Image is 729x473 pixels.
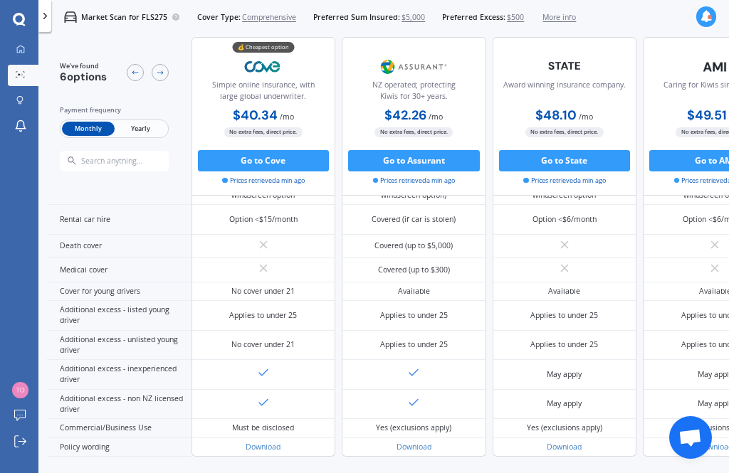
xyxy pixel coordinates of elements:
[60,70,107,84] span: 6 options
[47,282,192,302] div: Cover for young drivers
[231,286,295,297] div: No cover under 21
[47,419,192,438] div: Commercial/Business Use
[442,12,505,23] span: Preferred Excess:
[523,176,606,186] span: Prices retrieved a min ago
[669,416,712,459] div: Open chat
[398,286,430,297] div: Available
[228,53,298,80] img: Cove.webp
[231,339,295,350] div: No cover under 21
[198,150,330,171] button: Go to Cove
[47,390,192,420] div: Additional excess - non NZ licensed driver
[280,112,294,122] span: / mo
[535,107,577,124] b: $48.10
[533,214,597,225] div: Option <$6/month
[224,127,303,137] span: No extra fees, direct price.
[115,122,167,136] span: Yearly
[60,105,169,115] div: Payment frequency
[687,107,727,124] b: $49.51
[197,12,241,23] span: Cover Type:
[232,42,294,53] div: 💰 Cheapest option
[47,438,192,457] div: Policy wording
[246,442,280,452] a: Download
[80,156,189,166] input: Search anything...
[547,442,582,452] a: Download
[527,422,602,433] div: Yes (exclusions apply)
[376,422,451,433] div: Yes (exclusions apply)
[380,310,448,321] div: Applies to under 25
[499,150,631,171] button: Go to State
[397,442,431,452] a: Download
[232,422,294,433] div: Must be disclosed
[12,382,28,398] img: cbe549fb9cbd7f62283088219cfa5be7
[542,12,576,23] span: More info
[547,369,582,380] div: May apply
[507,12,524,23] span: $500
[222,176,305,186] span: Prices retrieved a min ago
[579,112,593,122] span: / mo
[47,331,192,361] div: Additional excess - unlisted young driver
[378,265,450,275] div: Covered (up to $300)
[530,339,598,350] div: Applies to under 25
[503,80,626,107] div: Award winning insurance company.
[313,12,400,23] span: Preferred Sum Insured:
[525,127,604,137] span: No extra fees, direct price.
[47,258,192,282] div: Medical cover
[402,12,425,23] span: $5,000
[62,122,114,136] span: Monthly
[374,127,453,137] span: No extra fees, direct price.
[47,301,192,331] div: Additional excess - listed young driver
[547,398,582,409] div: May apply
[229,310,297,321] div: Applies to under 25
[379,53,449,80] img: Assurant.png
[81,12,167,23] p: Market Scan for FLS275
[60,61,107,71] span: We've found
[233,107,278,124] b: $40.34
[429,112,443,122] span: / mo
[201,80,327,107] div: Simple online insurance, with large global underwriter.
[47,360,192,390] div: Additional excess - inexperienced driver
[530,310,598,321] div: Applies to under 25
[529,53,599,78] img: State-text-1.webp
[384,107,426,124] b: $42.26
[351,80,477,107] div: NZ operated; protecting Kiwis for 30+ years.
[64,11,77,23] img: car.f15378c7a67c060ca3f3.svg
[348,150,480,171] button: Go to Assurant
[47,205,192,235] div: Rental car hire
[380,339,448,350] div: Applies to under 25
[229,214,298,225] div: Option <$15/month
[374,240,453,251] div: Covered (up to $5,000)
[372,214,456,225] div: Covered (if car is stolen)
[242,12,296,23] span: Comprehensive
[373,176,456,186] span: Prices retrieved a min ago
[47,235,192,259] div: Death cover
[548,286,580,297] div: Available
